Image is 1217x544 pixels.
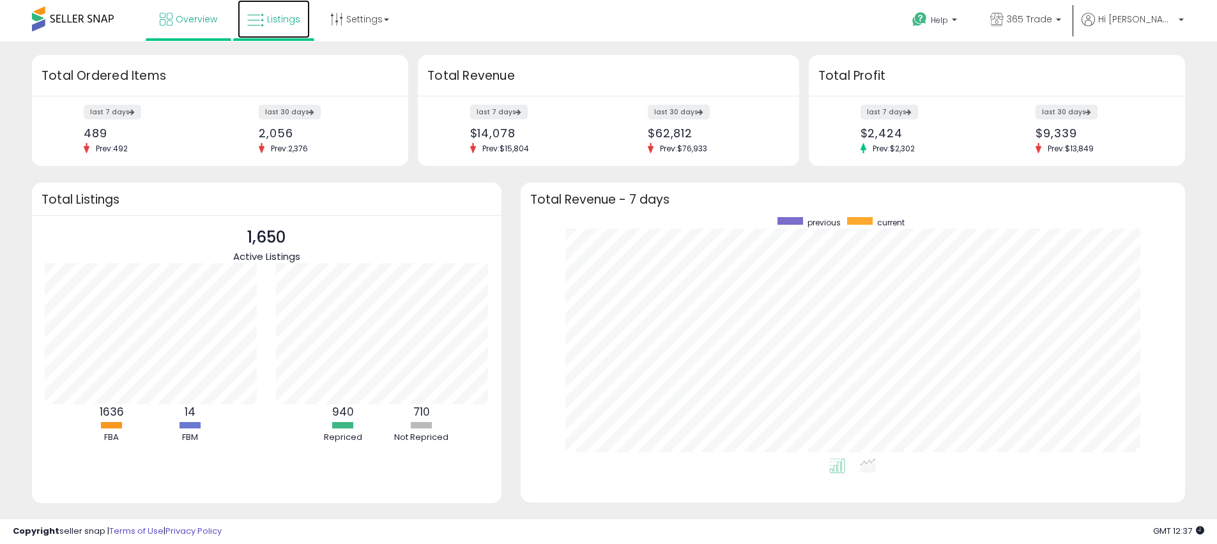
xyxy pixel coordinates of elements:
[648,105,710,119] label: last 30 days
[912,11,928,27] i: Get Help
[877,217,905,228] span: current
[233,250,300,263] span: Active Listings
[818,67,1175,85] h3: Total Profit
[259,126,386,140] div: 2,056
[931,15,948,26] span: Help
[185,404,195,419] b: 14
[42,67,399,85] h3: Total Ordered Items
[267,13,300,26] span: Listings
[1041,143,1100,154] span: Prev: $13,849
[861,105,918,119] label: last 7 days
[73,432,150,444] div: FBA
[165,525,222,537] a: Privacy Policy
[84,126,211,140] div: 489
[427,67,790,85] h3: Total Revenue
[866,143,921,154] span: Prev: $2,302
[476,143,535,154] span: Prev: $15,804
[1007,13,1052,26] span: 365 Trade
[152,432,229,444] div: FBM
[470,126,599,140] div: $14,078
[305,432,381,444] div: Repriced
[861,126,988,140] div: $2,424
[13,525,59,537] strong: Copyright
[1082,13,1184,42] a: Hi [PERSON_NAME]
[648,126,777,140] div: $62,812
[654,143,714,154] span: Prev: $76,933
[176,13,217,26] span: Overview
[902,2,970,42] a: Help
[233,225,300,250] p: 1,650
[259,105,321,119] label: last 30 days
[413,404,430,419] b: 710
[100,404,124,419] b: 1636
[1036,126,1163,140] div: $9,339
[530,195,1175,204] h3: Total Revenue - 7 days
[383,432,460,444] div: Not Repriced
[1153,525,1204,537] span: 2025-08-13 12:37 GMT
[264,143,314,154] span: Prev: 2,376
[808,217,841,228] span: previous
[1036,105,1098,119] label: last 30 days
[84,105,141,119] label: last 7 days
[13,525,222,538] div: seller snap | |
[1098,13,1175,26] span: Hi [PERSON_NAME]
[89,143,134,154] span: Prev: 492
[470,105,528,119] label: last 7 days
[109,525,164,537] a: Terms of Use
[42,195,492,204] h3: Total Listings
[332,404,354,419] b: 940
